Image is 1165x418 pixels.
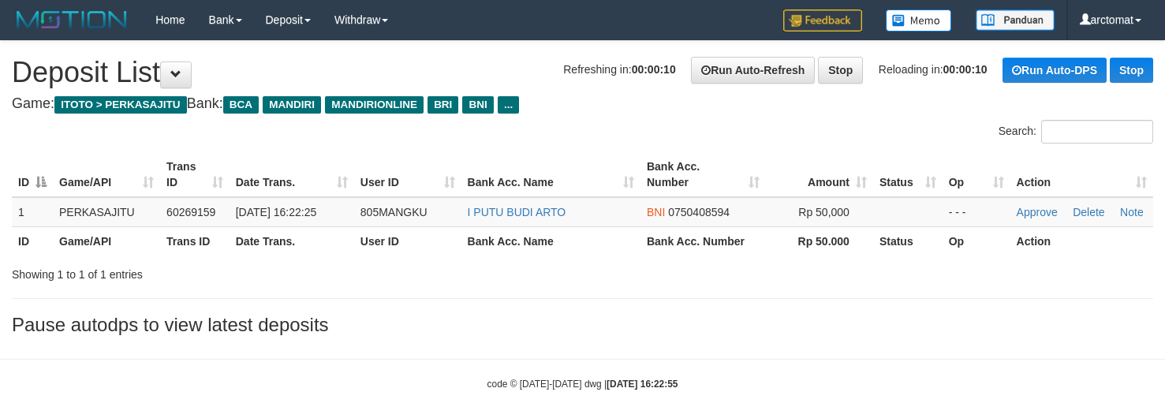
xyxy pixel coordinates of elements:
[461,152,640,197] th: Bank Acc. Name: activate to sort column ascending
[230,226,354,256] th: Date Trans.
[12,315,1153,335] h3: Pause autodps to view latest deposits
[886,9,952,32] img: Button%20Memo.svg
[12,197,53,227] td: 1
[461,226,640,256] th: Bank Acc. Name
[223,96,259,114] span: BCA
[54,96,187,114] span: ITOTO > PERKASAJITU
[428,96,458,114] span: BRI
[976,9,1055,31] img: panduan.png
[53,197,160,227] td: PERKASAJITU
[766,152,873,197] th: Amount: activate to sort column ascending
[1120,206,1144,218] a: Note
[160,226,230,256] th: Trans ID
[263,96,321,114] span: MANDIRI
[1010,152,1153,197] th: Action: activate to sort column ascending
[632,63,676,76] strong: 00:00:10
[607,379,678,390] strong: [DATE] 16:22:55
[12,8,132,32] img: MOTION_logo.png
[325,96,424,114] span: MANDIRIONLINE
[873,152,943,197] th: Status: activate to sort column ascending
[230,152,354,197] th: Date Trans.: activate to sort column ascending
[1110,58,1153,83] a: Stop
[563,63,675,76] span: Refreshing in:
[668,206,730,218] span: Copy 0750408594 to clipboard
[487,379,678,390] small: code © [DATE]-[DATE] dwg |
[1041,120,1153,144] input: Search:
[12,152,53,197] th: ID: activate to sort column descending
[943,63,988,76] strong: 00:00:10
[1017,206,1058,218] a: Approve
[818,57,863,84] a: Stop
[879,63,988,76] span: Reloading in:
[766,226,873,256] th: Rp 50.000
[999,120,1153,144] label: Search:
[354,152,461,197] th: User ID: activate to sort column ascending
[12,260,473,282] div: Showing 1 to 1 of 1 entries
[783,9,862,32] img: Feedback.jpg
[873,226,943,256] th: Status
[236,206,316,218] span: [DATE] 16:22:25
[12,57,1153,88] h1: Deposit List
[12,96,1153,112] h4: Game: Bank:
[943,226,1010,256] th: Op
[160,152,230,197] th: Trans ID: activate to sort column ascending
[166,206,215,218] span: 60269159
[640,152,766,197] th: Bank Acc. Number: activate to sort column ascending
[640,226,766,256] th: Bank Acc. Number
[53,226,160,256] th: Game/API
[1003,58,1107,83] a: Run Auto-DPS
[691,57,815,84] a: Run Auto-Refresh
[360,206,428,218] span: 805MANGKU
[468,206,566,218] a: I PUTU BUDI ARTO
[943,197,1010,227] td: - - -
[462,96,493,114] span: BNI
[1073,206,1104,218] a: Delete
[798,206,849,218] span: Rp 50,000
[647,206,665,218] span: BNI
[1010,226,1153,256] th: Action
[354,226,461,256] th: User ID
[53,152,160,197] th: Game/API: activate to sort column ascending
[12,226,53,256] th: ID
[498,96,519,114] span: ...
[943,152,1010,197] th: Op: activate to sort column ascending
